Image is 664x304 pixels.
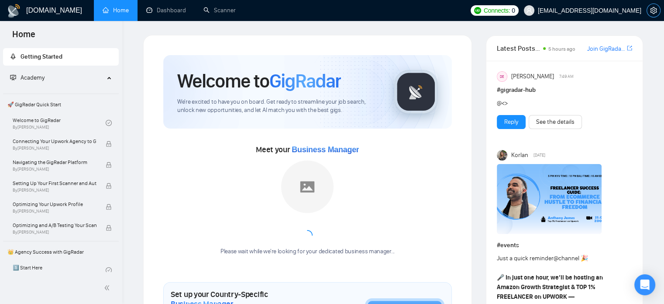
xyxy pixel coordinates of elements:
a: dashboardDashboard [146,7,186,14]
img: F09H8TEEYJG-Anthony%20James.png [497,164,602,234]
a: setting [647,7,661,14]
span: Optimizing and A/B Testing Your Scanner for Better Results [13,221,96,230]
span: Setting Up Your First Scanner and Auto-Bidder [13,179,96,188]
div: Please wait while we're looking for your dedicated business manager... [215,248,400,256]
span: [DATE] [533,151,545,159]
a: Welcome to GigRadarBy[PERSON_NAME] [13,113,106,133]
span: We're excited to have you on board. Get ready to streamline your job search, unlock new opportuni... [177,98,380,115]
span: Optimizing Your Upwork Profile [13,200,96,209]
span: By [PERSON_NAME] [13,146,96,151]
a: 1️⃣ Start Here [13,261,106,280]
a: Join GigRadar Slack Community [587,44,625,54]
span: Navigating the GigRadar Platform [13,158,96,167]
span: Meet your [256,145,359,154]
span: 👑 Agency Success with GigRadar [4,243,118,261]
span: 🎉 [581,255,588,262]
a: Reply [504,117,518,127]
span: [PERSON_NAME] [511,72,554,81]
span: lock [106,141,112,147]
span: lock [106,162,112,168]
span: double-left [104,283,113,292]
span: Academy [10,74,45,81]
a: searchScanner [203,7,236,14]
span: Academy [21,74,45,81]
span: rocket [10,53,16,59]
span: lock [106,225,112,231]
span: Korlan [511,150,528,160]
span: setting [647,7,660,14]
span: By [PERSON_NAME] [13,230,96,235]
span: By [PERSON_NAME] [13,188,96,193]
span: By [PERSON_NAME] [13,167,96,172]
h1: Welcome to [177,69,341,93]
span: lock [106,204,112,210]
span: Home [5,28,42,46]
span: Connects: [484,6,510,15]
a: See the details [536,117,575,127]
div: DE [497,72,507,81]
span: lock [106,183,112,189]
span: Getting Started [21,53,62,60]
span: By [PERSON_NAME] [13,209,96,214]
a: export [627,44,632,52]
img: upwork-logo.png [474,7,481,14]
span: Business Manager [292,145,359,154]
a: homeHome [103,7,129,14]
span: 🎤 [497,274,504,281]
span: 0 [512,6,515,15]
span: 🚀 GigRadar Quick Start [4,96,118,113]
img: placeholder.png [281,161,334,213]
button: setting [647,3,661,17]
span: check-circle [106,267,112,273]
span: Connecting Your Upwork Agency to GigRadar [13,137,96,146]
span: 5 hours ago [548,46,575,52]
button: Reply [497,115,526,129]
span: @channel [554,255,579,262]
li: Getting Started [3,48,119,66]
img: gigradar-logo.png [394,70,438,114]
h1: # gigradar-hub [497,85,632,95]
span: check-circle [106,120,112,126]
span: fund-projection-screen [10,74,16,80]
button: See the details [529,115,582,129]
span: Latest Posts from the GigRadar Community [497,43,540,54]
span: export [627,45,632,52]
span: user [526,7,532,14]
span: GigRadar [269,69,341,93]
img: logo [7,4,21,18]
span: 7:49 AM [559,73,574,80]
span: loading [301,229,314,242]
h1: # events [497,241,632,250]
div: Open Intercom Messenger [634,274,655,295]
img: Korlan [497,150,507,161]
div: @<> [497,98,605,108]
